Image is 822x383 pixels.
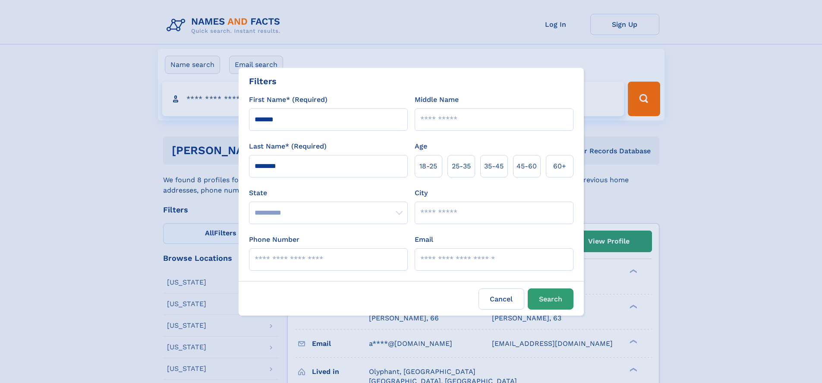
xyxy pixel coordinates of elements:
[415,95,459,105] label: Middle Name
[528,288,573,310] button: Search
[415,234,433,245] label: Email
[517,161,537,171] span: 45‑60
[419,161,437,171] span: 18‑25
[484,161,504,171] span: 35‑45
[415,188,428,198] label: City
[249,141,327,152] label: Last Name* (Required)
[415,141,427,152] label: Age
[249,188,408,198] label: State
[249,234,299,245] label: Phone Number
[452,161,471,171] span: 25‑35
[553,161,566,171] span: 60+
[249,95,328,105] label: First Name* (Required)
[479,288,524,310] label: Cancel
[249,75,277,88] div: Filters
